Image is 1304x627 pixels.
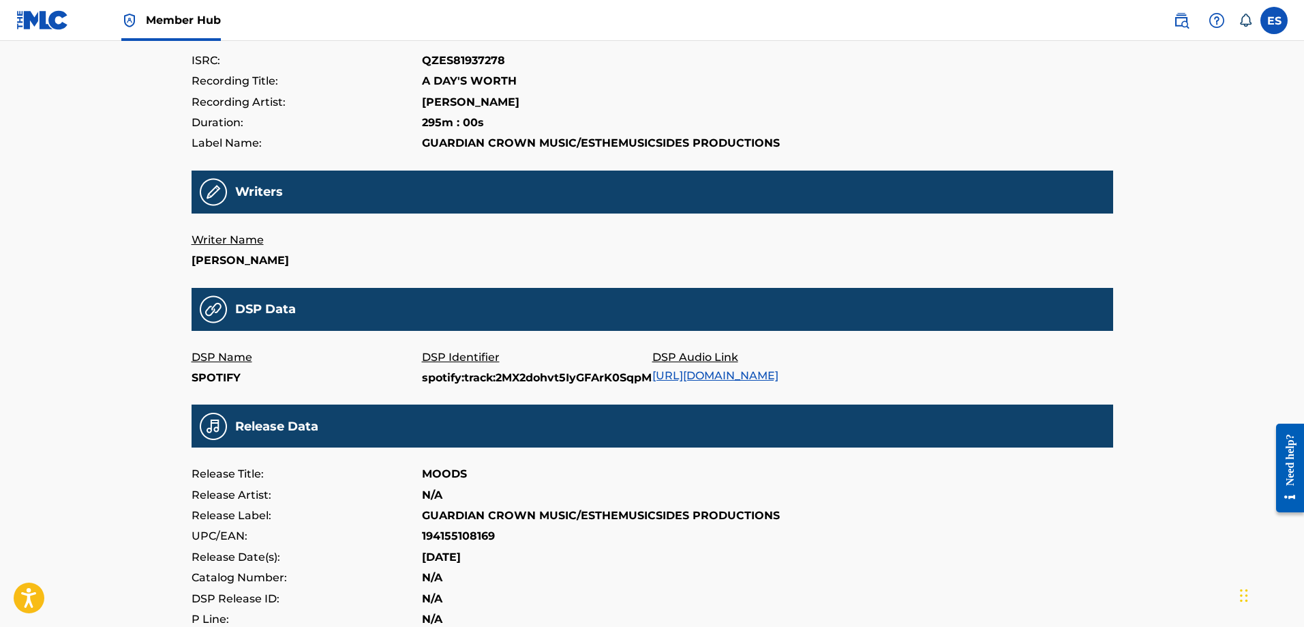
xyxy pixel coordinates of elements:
p: MOODS [422,464,467,484]
span: Member Hub [146,12,221,28]
p: N/A [422,589,442,609]
p: QZES81937278 [422,50,505,71]
img: 31a9e25fa6e13e71f14b.png [200,295,227,323]
div: Drag [1240,575,1248,616]
a: [URL][DOMAIN_NAME] [652,369,778,382]
div: Help [1203,7,1230,34]
p: 295m : 00s [422,113,484,133]
img: MLC Logo [16,10,69,30]
p: ISRC: [192,50,422,71]
p: Release Title: [192,464,422,484]
p: Recording Artist: [192,92,422,113]
p: A DAY'S WORTH [422,71,517,91]
p: GUARDIAN CROWN MUSIC/ESTHEMUSICSIDES PRODUCTIONS [422,133,780,154]
p: 194155108169 [422,526,495,546]
p: DSP Identifier [422,347,652,368]
p: DSP Audio Link [652,347,883,368]
p: DSP Release ID: [192,589,422,609]
p: Release Artist: [192,485,422,506]
h5: Release Data [235,419,318,435]
p: Duration: [192,113,422,133]
p: N/A [422,485,442,506]
h5: DSP Data [235,302,296,317]
p: [DATE] [422,547,461,568]
img: Top Rightsholder [121,12,138,29]
p: Label Name: [192,133,422,154]
p: Recording Title: [192,71,422,91]
h5: Writers [235,184,283,200]
iframe: Resource Center [1266,413,1304,523]
p: Writer Name [192,230,422,250]
div: User Menu [1260,7,1288,34]
a: Public Search [1168,7,1195,34]
p: Catalog Number: [192,568,422,588]
img: help [1209,12,1225,29]
p: [PERSON_NAME] [422,92,519,113]
p: [PERSON_NAME] [192,250,422,271]
p: Release Date(s): [192,547,422,568]
p: N/A [422,568,442,588]
p: GUARDIAN CROWN MUSIC/ESTHEMUSICSIDES PRODUCTIONS [422,506,780,526]
p: DSP Name [192,347,422,368]
div: Notifications [1239,14,1252,27]
img: search [1173,12,1189,29]
p: Release Label: [192,506,422,526]
img: Recording Writers [200,178,227,206]
p: spotify:track:2MX2dohvt5IyGFArK0SqpM [422,368,652,388]
p: UPC/EAN: [192,526,422,546]
img: 75424d043b2694df37d4.png [200,413,227,440]
iframe: Chat Widget [1236,562,1304,627]
p: SPOTIFY [192,368,422,388]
